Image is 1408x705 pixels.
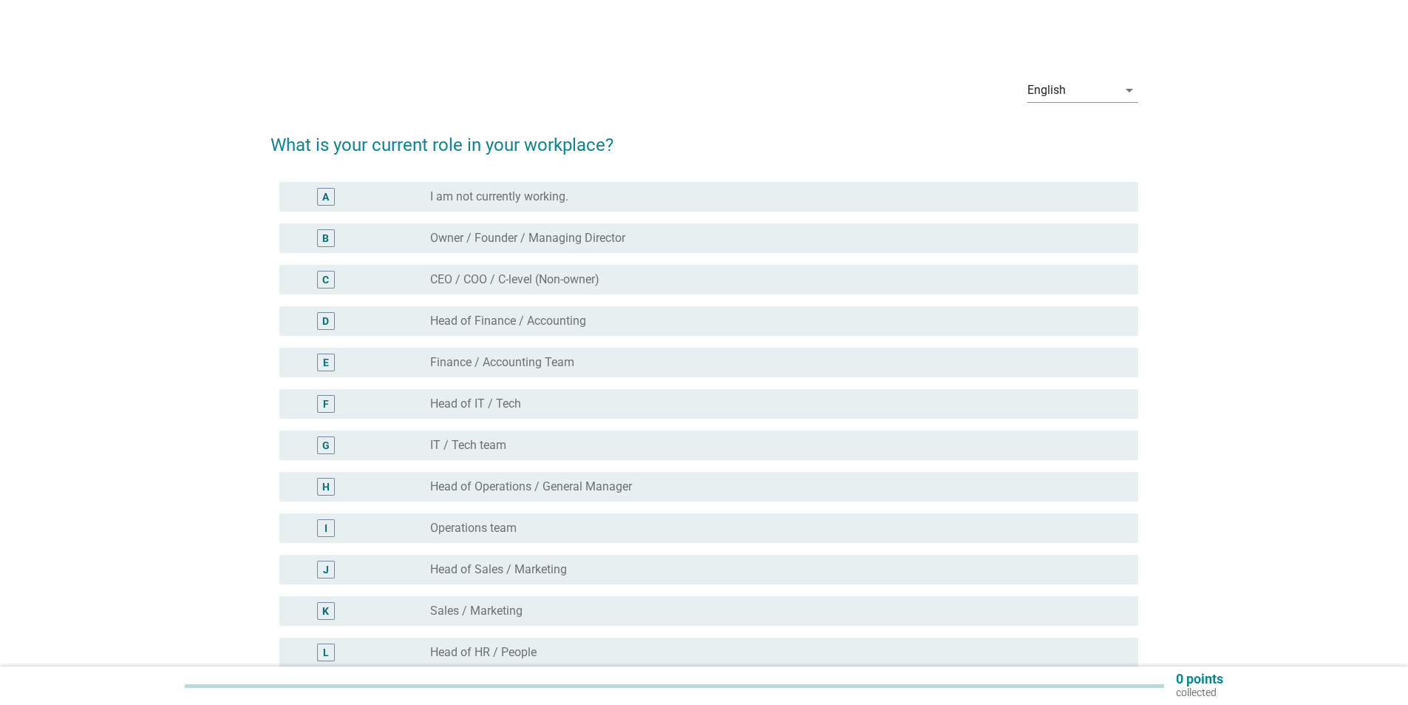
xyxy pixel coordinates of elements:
[430,231,625,246] label: Owner / Founder / Managing Director
[1027,84,1066,97] div: English
[322,314,329,329] div: D
[323,645,329,661] div: L
[322,479,330,495] div: H
[430,189,568,204] label: I am not currently working.
[430,604,523,618] label: Sales / Marketing
[1176,672,1223,686] p: 0 points
[430,521,517,536] label: Operations team
[430,397,521,411] label: Head of IT / Tech
[430,272,599,287] label: CEO / COO / C-level (Non-owner)
[1176,686,1223,699] p: collected
[430,562,567,577] label: Head of Sales / Marketing
[271,117,1138,158] h2: What is your current role in your workplace?
[322,438,330,453] div: G
[430,314,586,328] label: Head of Finance / Accounting
[323,397,329,412] div: F
[322,604,329,619] div: K
[322,189,329,205] div: A
[430,645,537,660] label: Head of HR / People
[323,355,329,371] div: E
[430,355,574,370] label: Finance / Accounting Team
[323,562,329,578] div: J
[430,438,506,453] label: IT / Tech team
[430,479,632,494] label: Head of Operations / General Manager
[322,272,329,288] div: C
[324,521,327,536] div: I
[1120,81,1138,99] i: arrow_drop_down
[322,231,329,246] div: B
